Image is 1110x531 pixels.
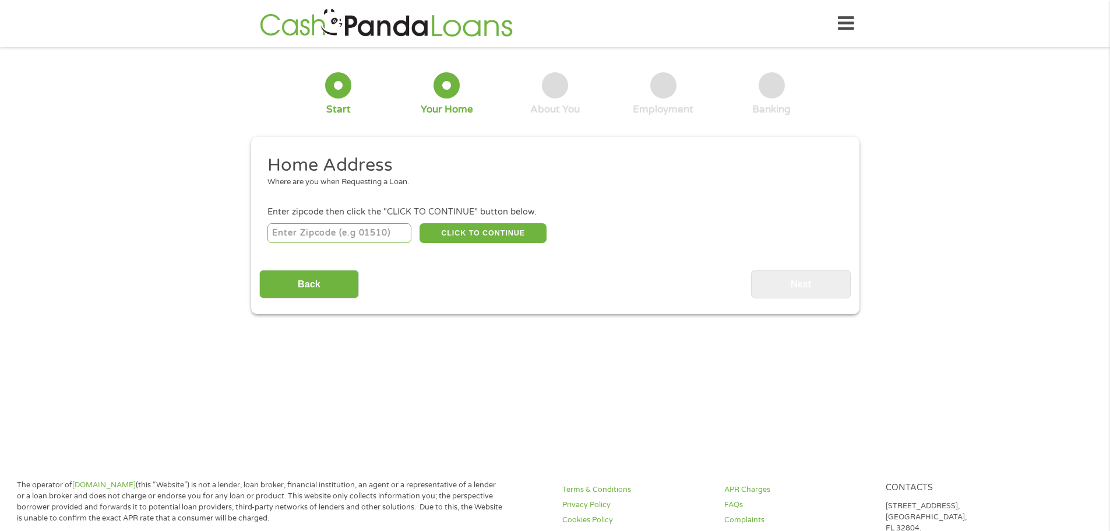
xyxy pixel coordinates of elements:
input: Next [751,270,851,298]
div: Your Home [421,103,473,116]
div: About You [530,103,580,116]
a: Terms & Conditions [562,484,710,495]
a: Complaints [724,515,872,526]
div: Employment [633,103,693,116]
a: APR Charges [724,484,872,495]
h4: Contacts [886,483,1034,494]
a: FAQs [724,500,872,511]
h2: Home Address [267,154,834,177]
input: Enter Zipcode (e.g 01510) [267,223,411,243]
div: Enter zipcode then click the "CLICK TO CONTINUE" button below. [267,206,842,219]
a: Cookies Policy [562,515,710,526]
a: Privacy Policy [562,500,710,511]
a: [DOMAIN_NAME] [72,480,136,490]
div: Start [326,103,351,116]
p: The operator of (this “Website”) is not a lender, loan broker, financial institution, an agent or... [17,480,503,524]
img: GetLoanNow Logo [256,7,516,40]
div: Where are you when Requesting a Loan. [267,177,834,188]
button: CLICK TO CONTINUE [420,223,547,243]
div: Banking [752,103,791,116]
input: Back [259,270,359,298]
